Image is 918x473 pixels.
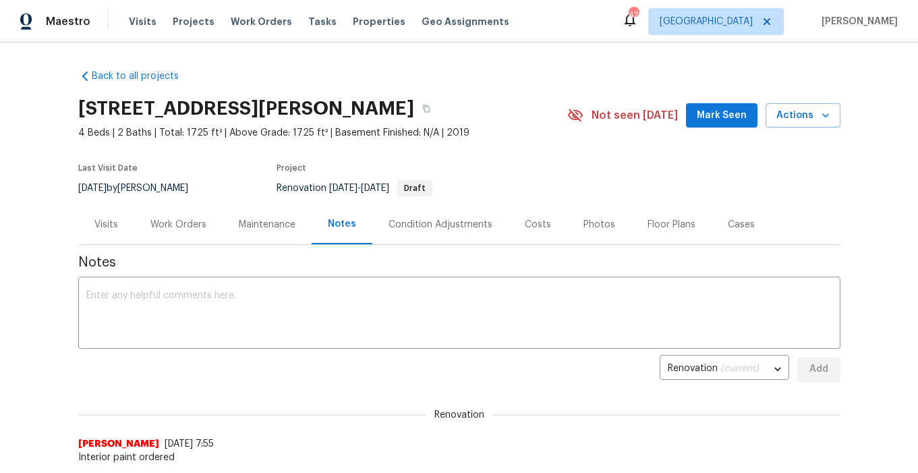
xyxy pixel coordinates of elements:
[329,184,389,193] span: -
[94,218,118,231] div: Visits
[525,218,551,231] div: Costs
[165,439,214,449] span: [DATE] 7:55
[660,353,789,386] div: Renovation (current)
[720,364,759,373] span: (current)
[231,15,292,28] span: Work Orders
[361,184,389,193] span: [DATE]
[129,15,156,28] span: Visits
[697,107,747,124] span: Mark Seen
[78,451,840,464] span: Interior paint ordered
[426,408,492,422] span: Renovation
[239,218,295,231] div: Maintenance
[766,103,840,128] button: Actions
[277,164,306,172] span: Project
[592,109,678,122] span: Not seen [DATE]
[78,102,414,115] h2: [STREET_ADDRESS][PERSON_NAME]
[414,96,438,121] button: Copy Address
[816,15,898,28] span: [PERSON_NAME]
[78,69,208,83] a: Back to all projects
[277,184,432,193] span: Renovation
[78,126,567,140] span: 4 Beds | 2 Baths | Total: 1725 ft² | Above Grade: 1725 ft² | Basement Finished: N/A | 2019
[353,15,405,28] span: Properties
[629,8,638,22] div: 42
[328,217,356,231] div: Notes
[776,107,830,124] span: Actions
[78,256,840,269] span: Notes
[173,15,214,28] span: Projects
[329,184,357,193] span: [DATE]
[78,437,159,451] span: [PERSON_NAME]
[648,218,695,231] div: Floor Plans
[422,15,509,28] span: Geo Assignments
[78,180,204,196] div: by [PERSON_NAME]
[583,218,615,231] div: Photos
[150,218,206,231] div: Work Orders
[660,15,753,28] span: [GEOGRAPHIC_DATA]
[78,184,107,193] span: [DATE]
[389,218,492,231] div: Condition Adjustments
[46,15,90,28] span: Maestro
[728,218,755,231] div: Cases
[78,164,138,172] span: Last Visit Date
[399,184,431,192] span: Draft
[686,103,757,128] button: Mark Seen
[308,17,337,26] span: Tasks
